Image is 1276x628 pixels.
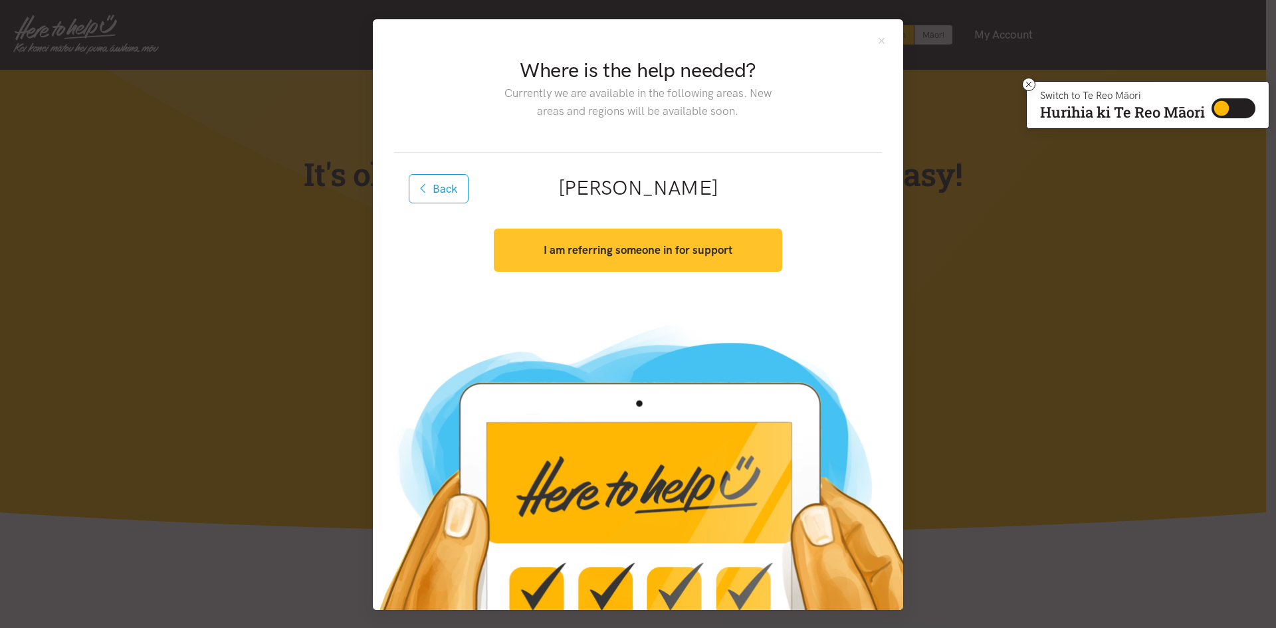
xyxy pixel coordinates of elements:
button: Back [409,174,469,203]
h2: [PERSON_NAME] [415,174,861,202]
button: I am referring someone in for support [494,229,782,272]
strong: I am referring someone in for support [544,243,732,257]
p: Switch to Te Reo Māori [1040,92,1205,100]
button: Close [876,35,887,47]
p: Currently we are available in the following areas. New areas and regions will be available soon. [494,84,782,120]
p: Hurihia ki Te Reo Māori [1040,106,1205,118]
h2: Where is the help needed? [494,56,782,84]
